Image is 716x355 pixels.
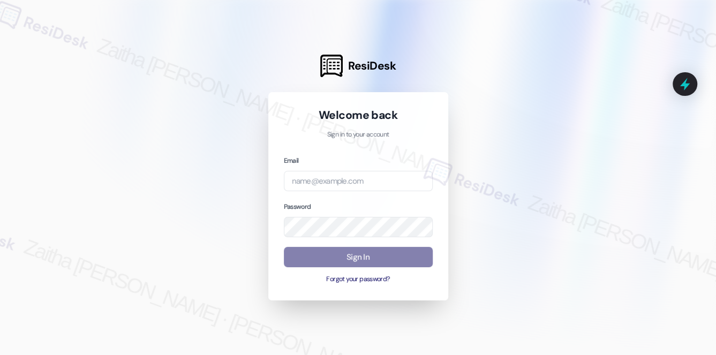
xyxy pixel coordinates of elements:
[284,171,433,192] input: name@example.com
[284,108,433,123] h1: Welcome back
[284,156,299,165] label: Email
[284,130,433,140] p: Sign in to your account
[320,55,343,77] img: ResiDesk Logo
[348,58,396,73] span: ResiDesk
[284,202,311,211] label: Password
[284,275,433,284] button: Forgot your password?
[284,247,433,268] button: Sign In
